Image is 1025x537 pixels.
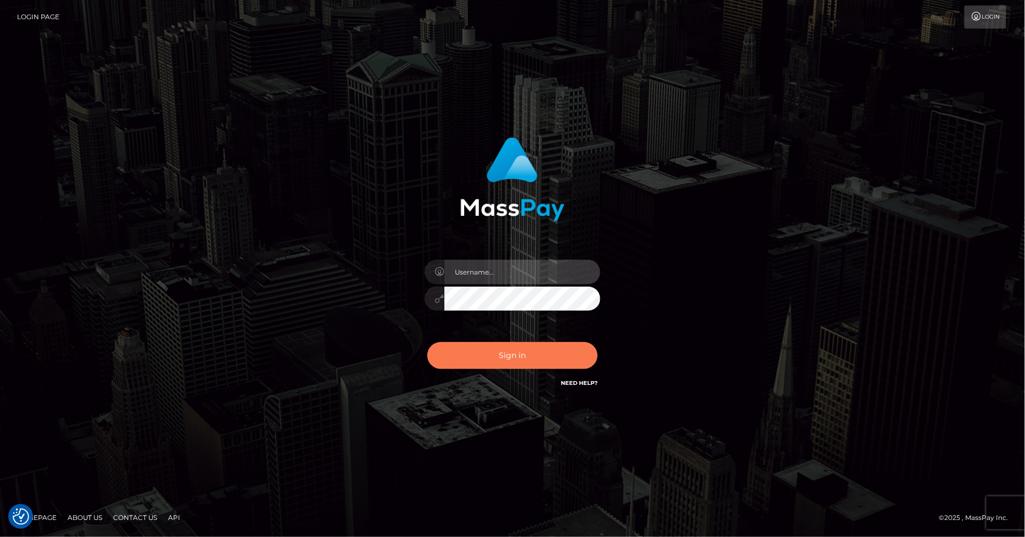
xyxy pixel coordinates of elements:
[427,342,598,369] button: Sign in
[444,260,600,284] input: Username...
[965,5,1006,29] a: Login
[13,508,29,525] button: Consent Preferences
[17,5,59,29] a: Login Page
[63,509,107,526] a: About Us
[164,509,185,526] a: API
[460,137,565,221] img: MassPay Login
[939,512,1017,524] div: © 2025 , MassPay Inc.
[561,379,598,387] a: Need Help?
[12,509,61,526] a: Homepage
[109,509,161,526] a: Contact Us
[13,508,29,525] img: Revisit consent button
